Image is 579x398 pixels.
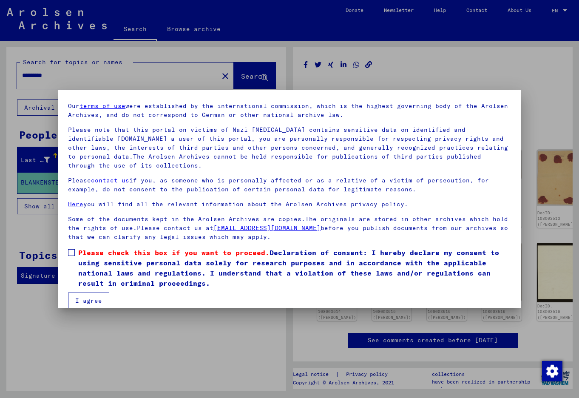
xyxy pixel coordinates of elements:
[68,125,511,170] p: Please note that this portal on victims of Nazi [MEDICAL_DATA] contains sensitive data on identif...
[79,102,125,110] a: terms of use
[68,293,109,309] button: I agree
[78,248,270,257] span: Please check this box if you want to proceed.
[542,361,562,381] img: Change consent
[68,176,511,194] p: Please if you, as someone who is personally affected or as a relative of a victim of persecution,...
[68,102,511,119] p: Our were established by the international commission, which is the highest governing body of the ...
[91,176,129,184] a: contact us
[213,224,321,232] a: [EMAIL_ADDRESS][DOMAIN_NAME]
[68,200,511,209] p: you will find all the relevant information about the Arolsen Archives privacy policy.
[68,215,511,242] p: Some of the documents kept in the Arolsen Archives are copies.The originals are stored in other a...
[68,200,83,208] a: Here
[78,247,511,288] span: Declaration of consent: I hereby declare my consent to using sensitive personal data solely for r...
